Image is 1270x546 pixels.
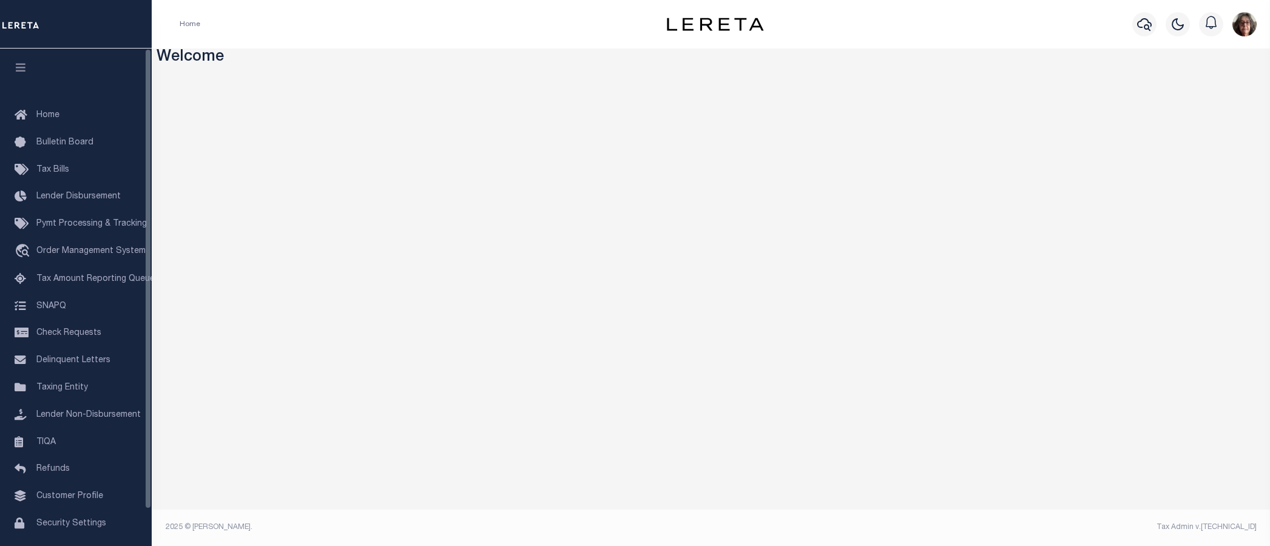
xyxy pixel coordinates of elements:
[36,411,141,419] span: Lender Non-Disbursement
[36,138,93,147] span: Bulletin Board
[36,302,66,310] span: SNAPQ
[36,437,56,446] span: TIQA
[15,244,34,260] i: travel_explore
[157,49,1266,67] h3: Welcome
[36,275,155,283] span: Tax Amount Reporting Queue
[36,192,121,201] span: Lender Disbursement
[36,329,101,337] span: Check Requests
[36,247,146,255] span: Order Management System
[36,465,70,473] span: Refunds
[36,356,110,365] span: Delinquent Letters
[157,522,711,533] div: 2025 © [PERSON_NAME].
[667,18,764,31] img: logo-dark.svg
[36,383,88,392] span: Taxing Entity
[36,220,147,228] span: Pymt Processing & Tracking
[720,522,1257,533] div: Tax Admin v.[TECHNICAL_ID]
[36,519,106,528] span: Security Settings
[36,111,59,120] span: Home
[180,19,200,30] li: Home
[36,492,103,500] span: Customer Profile
[36,166,69,174] span: Tax Bills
